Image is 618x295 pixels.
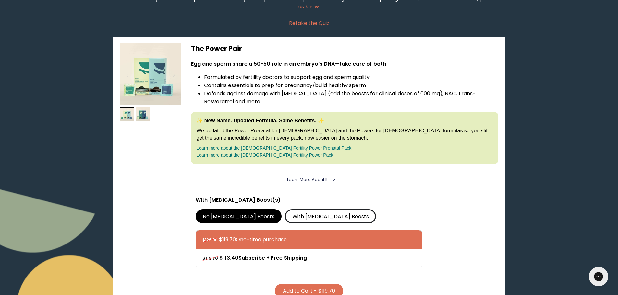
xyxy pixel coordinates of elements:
[287,177,328,182] span: Learn More About it
[120,107,134,122] img: thumbnail image
[196,118,324,123] strong: ✨ New Name. Updated Formula. Same Benefits. ✨
[289,19,329,27] a: Retake the Quiz
[191,60,386,68] strong: Egg and sperm share a 50-50 role in an embryo’s DNA—take care of both
[196,153,333,158] a: Learn more about the [DEMOGRAPHIC_DATA] Fertility Power Pack
[204,81,498,89] li: Contains essentials to prep for pregnancy/build healthy sperm
[196,209,282,223] label: No [MEDICAL_DATA] Boosts
[196,127,493,142] p: We updated the Power Prenatal for [DEMOGRAPHIC_DATA] and the Powers for [DEMOGRAPHIC_DATA] formul...
[586,265,612,289] iframe: Gorgias live chat messenger
[120,43,181,105] img: thumbnail image
[196,145,351,151] a: Learn more about the [DEMOGRAPHIC_DATA] Fertility Power Prenatal Pack
[204,89,498,106] li: Defends against damage with [MEDICAL_DATA] (add the boosts for clinical doses of 600 mg), NAC, Tr...
[285,209,376,223] label: With [MEDICAL_DATA] Boosts
[196,196,423,204] p: With [MEDICAL_DATA] Boost(s)
[330,178,335,181] i: <
[287,177,331,183] summary: Learn More About it <
[191,44,242,53] span: The Power Pair
[136,107,150,122] img: thumbnail image
[204,73,498,81] li: Formulated by fertility doctors to support egg and sperm quality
